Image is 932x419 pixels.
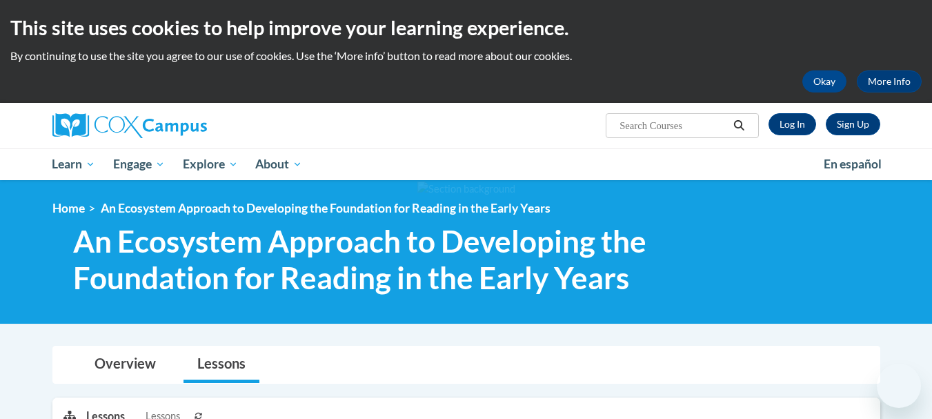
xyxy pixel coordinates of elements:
img: Section background [417,182,515,197]
span: Explore [183,156,238,173]
a: Home [52,201,85,215]
a: En español [815,150,891,179]
p: By continuing to use the site you agree to our use of cookies. Use the ‘More info’ button to read... [10,48,922,64]
a: Register [826,113,880,135]
a: Engage [104,148,174,180]
button: Search [728,117,749,134]
a: Cox Campus [52,113,315,138]
input: Search Courses [618,117,728,134]
a: Explore [174,148,247,180]
span: An Ecosystem Approach to Developing the Foundation for Reading in the Early Years [73,223,689,296]
span: About [255,156,302,173]
span: Engage [113,156,165,173]
a: Overview [81,347,170,383]
a: Log In [769,113,816,135]
h2: This site uses cookies to help improve your learning experience. [10,14,922,41]
iframe: Button to launch messaging window [877,364,921,408]
a: More Info [857,70,922,92]
span: Learn [52,156,95,173]
span: En español [824,157,882,171]
a: About [246,148,311,180]
div: Main menu [32,148,901,180]
span: An Ecosystem Approach to Developing the Foundation for Reading in the Early Years [101,201,551,215]
a: Learn [43,148,105,180]
img: Cox Campus [52,113,207,138]
a: Lessons [184,347,259,383]
button: Okay [802,70,846,92]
